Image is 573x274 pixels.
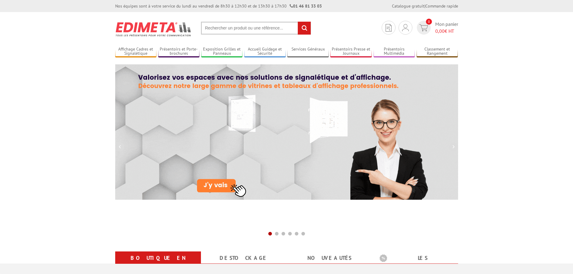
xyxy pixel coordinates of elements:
[287,47,329,57] a: Services Généraux
[158,47,200,57] a: Présentoirs et Porte-brochures
[417,47,458,57] a: Classement et Rangement
[392,3,424,9] a: Catalogue gratuit
[435,21,458,35] span: Mon panier
[298,22,311,35] input: rechercher
[426,19,432,25] span: 0
[201,47,243,57] a: Exposition Grilles et Panneaux
[115,47,157,57] a: Affichage Cadres et Signalétique
[201,22,311,35] input: Rechercher un produit ou une référence...
[402,24,409,31] img: devis rapide
[290,3,322,9] strong: 01 46 81 33 03
[386,24,392,32] img: devis rapide
[115,3,322,9] div: Nos équipes sont à votre service du lundi au vendredi de 8h30 à 12h30 et de 13h30 à 17h30
[419,24,428,31] img: devis rapide
[435,28,445,34] span: 0,00
[244,47,286,57] a: Accueil Guidage et Sécurité
[435,28,458,35] span: € HT
[380,253,455,265] b: Les promotions
[115,18,192,40] img: Présentoir, panneau, stand - Edimeta - PLV, affichage, mobilier bureau, entreprise
[208,253,279,263] a: Destockage
[330,47,372,57] a: Présentoirs Presse et Journaux
[294,253,365,263] a: nouveautés
[374,47,415,57] a: Présentoirs Multimédia
[415,21,458,35] a: devis rapide 0 Mon panier 0,00€ HT
[392,3,458,9] div: |
[425,3,458,9] a: Commande rapide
